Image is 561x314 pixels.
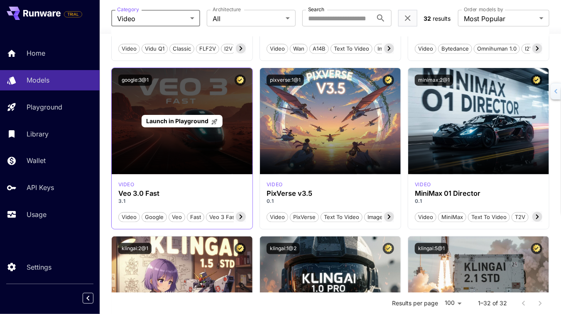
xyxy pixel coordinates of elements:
p: API Keys [27,183,54,192]
span: FLF2V [196,45,219,53]
span: Fast [187,213,204,222]
button: Certified Model – Vetted for best performance and includes a commercial license. [235,75,246,86]
button: klingai:2@1 [118,243,152,254]
label: Category [117,6,139,13]
span: TRIAL [64,11,82,17]
span: Image To Video [375,45,420,53]
a: Launch in Playground [142,115,223,128]
button: T2V [512,212,529,222]
span: 32 [424,15,431,22]
p: Playground [27,102,62,112]
p: Wallet [27,156,46,166]
h3: PixVerse v3.5 [267,190,394,197]
p: Results per page [392,299,438,307]
span: Launch in Playground [146,117,208,124]
button: Image To Video [364,212,411,222]
button: Certified Model – Vetted for best performance and includes a commercial license. [531,75,542,86]
span: Veo 3 Fast [206,213,240,222]
span: results [433,15,451,22]
span: Video [117,14,187,24]
button: Text To Video [468,212,510,222]
div: pixverse_v3_5 [267,181,283,188]
h3: Veo 3.0 Fast [118,190,246,197]
button: Image To Video [374,43,421,54]
div: minimax_01_director [415,181,431,188]
button: Certified Model – Vetted for best performance and includes a commercial license. [383,75,394,86]
label: Order models by [464,6,503,13]
p: video [267,181,283,188]
button: I2V [221,43,236,54]
p: Models [27,75,49,85]
p: Library [27,129,49,139]
div: 100 [441,297,465,309]
button: Collapse sidebar [83,293,93,304]
span: A14B [310,45,328,53]
button: Google [142,212,167,222]
button: Video [415,212,436,222]
span: Video [119,213,140,222]
label: Architecture [213,6,241,13]
button: Classic [169,43,194,54]
button: Video [118,43,140,54]
span: MiniMax [439,213,466,222]
span: All [213,14,282,24]
span: Bytedance [439,45,472,53]
div: Collapse sidebar [89,291,100,306]
p: 3.1 [118,197,246,205]
span: Add your payment card to enable full platform functionality. [64,9,82,19]
button: Fast [187,212,204,222]
button: Vidu Q1 [142,43,168,54]
p: Usage [27,209,47,219]
span: Omnihuman 1.0 [474,45,519,53]
label: Search [308,6,324,13]
span: Text To Video [331,45,372,53]
button: Veo 3 Fast [206,212,240,222]
button: Bytedance [438,43,472,54]
button: I2V [522,43,537,54]
span: Text To Video [321,213,362,222]
span: Vidu Q1 [142,45,167,53]
button: klingai:5@1 [415,243,448,254]
span: Veo [169,213,185,222]
span: Video [119,45,140,53]
span: Video [267,213,288,222]
button: A14B [309,43,329,54]
span: Google [142,213,167,222]
button: klingai:1@2 [267,243,300,254]
span: Text To Video [468,213,510,222]
span: Video [415,213,436,222]
button: google:3@1 [118,75,152,86]
span: I2V [221,45,235,53]
span: Classic [170,45,194,53]
button: Veo [169,212,185,222]
button: Video [118,212,140,222]
p: 0.1 [267,197,394,205]
button: Certified Model – Vetted for best performance and includes a commercial license. [235,243,246,254]
button: Text To Video [321,212,363,222]
button: pixverse:1@1 [267,75,304,86]
p: Home [27,48,45,58]
button: PixVerse [290,212,319,222]
button: FLF2V [196,43,219,54]
div: google_veo_3_fast [118,181,135,188]
span: Wan [290,45,307,53]
button: Certified Model – Vetted for best performance and includes a commercial license. [383,243,394,254]
button: Certified Model – Vetted for best performance and includes a commercial license. [531,243,542,254]
button: minimax:2@1 [415,75,453,86]
button: Omnihuman 1.0 [474,43,520,54]
p: Settings [27,262,51,272]
span: Image To Video [365,213,410,222]
span: Video [415,45,436,53]
button: MiniMax [438,212,466,222]
span: I2V [522,45,536,53]
p: 0.1 [415,197,542,205]
p: video [415,181,431,188]
p: 1–32 of 32 [478,299,507,307]
span: T2V [512,213,528,222]
button: Clear filters (1) [403,13,413,24]
button: Video [267,212,288,222]
div: MiniMax 01 Director [415,190,542,197]
button: Video [415,43,436,54]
